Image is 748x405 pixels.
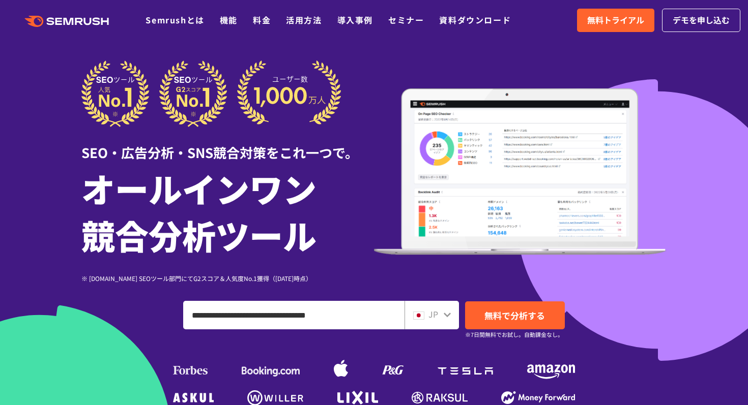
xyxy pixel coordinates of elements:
[81,273,374,283] div: ※ [DOMAIN_NAME] SEOツール部門にてG2スコア＆人気度No.1獲得（[DATE]時点）
[428,308,438,320] span: JP
[81,165,374,258] h1: オールインワン 競合分析ツール
[662,9,740,32] a: デモを申し込む
[184,301,404,329] input: ドメイン、キーワードまたはURLを入力してください
[220,14,238,26] a: 機能
[484,309,545,322] span: 無料で分析する
[81,127,374,162] div: SEO・広告分析・SNS競合対策をこれ一つで。
[337,14,373,26] a: 導入事例
[146,14,204,26] a: Semrushとは
[388,14,424,26] a: セミナー
[465,330,563,339] small: ※7日間無料でお試し。自動課金なし。
[577,9,654,32] a: 無料トライアル
[673,14,730,27] span: デモを申し込む
[253,14,271,26] a: 料金
[465,301,565,329] a: 無料で分析する
[587,14,644,27] span: 無料トライアル
[286,14,322,26] a: 活用方法
[439,14,511,26] a: 資料ダウンロード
